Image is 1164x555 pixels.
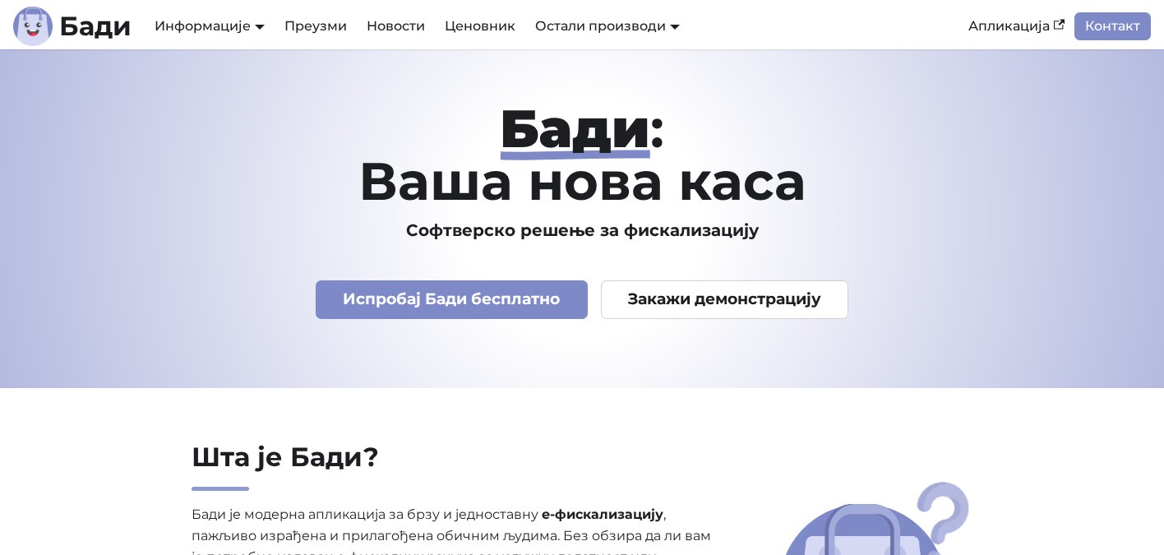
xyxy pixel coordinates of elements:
[542,506,663,522] strong: е-фискализацију
[435,12,525,40] a: Ценовник
[1074,12,1151,40] a: Контакт
[601,280,849,319] a: Закажи демонстрацију
[127,102,1037,207] h1: : Ваша нова каса
[316,280,588,319] a: Испробај Бади бесплатно
[192,441,712,491] h2: Шта је Бади?
[500,96,650,160] strong: Бади
[535,18,680,34] a: Остали производи
[59,13,132,39] b: Бади
[127,220,1037,241] h3: Софтверско решење за фискализацију
[13,7,53,46] img: Лого
[155,18,265,34] a: Информације
[958,12,1074,40] a: Апликација
[13,7,132,46] a: ЛогоБади
[275,12,357,40] a: Преузми
[357,12,435,40] a: Новости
